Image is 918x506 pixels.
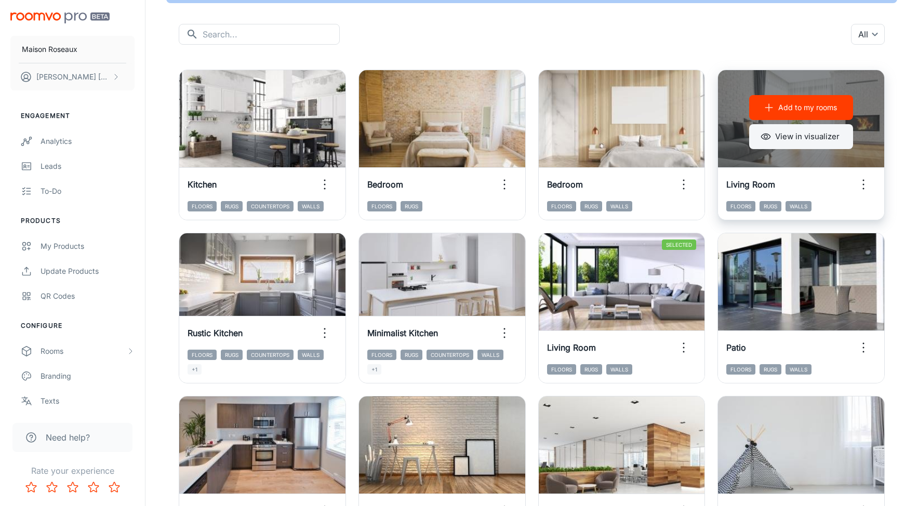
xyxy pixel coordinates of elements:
[606,201,632,211] span: Walls
[10,63,135,90] button: [PERSON_NAME] [PERSON_NAME]
[547,178,583,191] h6: Bedroom
[188,201,217,211] span: Floors
[851,24,885,45] div: All
[41,290,135,302] div: QR Codes
[41,241,135,252] div: My Products
[662,239,696,250] span: Selected
[726,178,775,191] h6: Living Room
[749,124,853,149] button: View in visualizer
[367,327,438,339] h6: Minimalist Kitchen
[247,350,294,360] span: Countertops
[760,201,781,211] span: Rugs
[188,350,217,360] span: Floors
[41,345,126,357] div: Rooms
[188,178,217,191] h6: Kitchen
[477,350,503,360] span: Walls
[83,477,104,498] button: Rate 4 star
[36,71,110,83] p: [PERSON_NAME] [PERSON_NAME]
[367,201,396,211] span: Floors
[547,364,576,375] span: Floors
[401,350,422,360] span: Rugs
[298,201,324,211] span: Walls
[221,201,243,211] span: Rugs
[726,364,755,375] span: Floors
[786,364,811,375] span: Walls
[104,477,125,498] button: Rate 5 star
[41,136,135,147] div: Analytics
[62,477,83,498] button: Rate 3 star
[22,44,77,55] p: Maison Roseaux
[10,36,135,63] button: Maison Roseaux
[427,350,473,360] span: Countertops
[41,161,135,172] div: Leads
[367,364,381,375] span: +1
[547,201,576,211] span: Floors
[247,201,294,211] span: Countertops
[786,201,811,211] span: Walls
[749,95,853,120] button: Add to my rooms
[41,265,135,277] div: Update Products
[203,24,340,45] input: Search...
[42,477,62,498] button: Rate 2 star
[188,327,243,339] h6: Rustic Kitchen
[10,12,110,23] img: Roomvo PRO Beta
[41,370,135,382] div: Branding
[726,201,755,211] span: Floors
[188,364,202,375] span: +1
[401,201,422,211] span: Rugs
[8,464,137,477] p: Rate your experience
[221,350,243,360] span: Rugs
[41,185,135,197] div: To-do
[606,364,632,375] span: Walls
[580,201,602,211] span: Rugs
[778,102,837,113] p: Add to my rooms
[580,364,602,375] span: Rugs
[547,341,596,354] h6: Living Room
[21,477,42,498] button: Rate 1 star
[726,341,746,354] h6: Patio
[298,350,324,360] span: Walls
[760,364,781,375] span: Rugs
[367,178,403,191] h6: Bedroom
[367,350,396,360] span: Floors
[46,431,90,444] span: Need help?
[41,395,135,407] div: Texts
